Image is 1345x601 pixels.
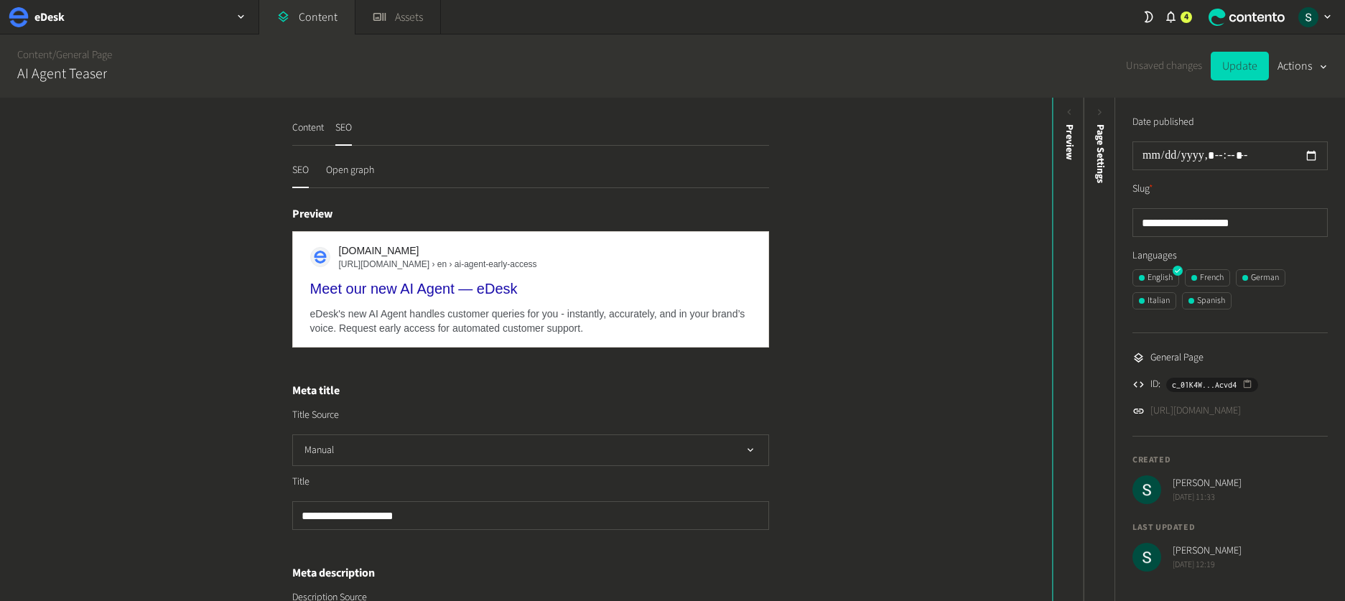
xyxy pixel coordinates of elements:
h4: Meta title [292,382,769,399]
div: Preview [1061,124,1076,160]
button: Update [1211,52,1269,80]
span: c_01K4W...Acvd4 [1172,378,1237,391]
button: SEO [292,163,309,188]
button: Italian [1132,292,1176,309]
div: eDesk's new AI Agent handles customer queries for you - instantly, accurately, and in your brand’... [310,307,751,335]
img: Sarah Grady [1132,475,1161,504]
img: Sarah Grady [1132,543,1161,572]
span: [URL][DOMAIN_NAME] › en › ai-agent-early-access [339,258,537,271]
span: / [52,47,56,62]
span: ID: [1150,377,1160,392]
span: [PERSON_NAME] [1173,544,1242,559]
label: Title [292,475,310,490]
span: [DOMAIN_NAME] [339,243,537,258]
button: Spanish [1182,292,1232,309]
div: English [1139,271,1173,284]
h4: Meta description [292,564,769,582]
span: [PERSON_NAME] [1173,476,1242,491]
div: Spanish [1188,294,1225,307]
button: Actions [1277,52,1328,80]
div: Meet our new AI Agent — eDesk [310,279,751,298]
h4: Created [1132,454,1328,467]
button: German [1236,269,1285,286]
span: General Page [1150,350,1204,365]
a: [URL][DOMAIN_NAME] [1150,404,1241,419]
label: Languages [1132,248,1328,264]
button: English [1132,269,1179,286]
img: eDesk [9,7,29,27]
img: apple-touch-icon.png [314,251,327,264]
span: 4 [1184,11,1188,24]
button: Open graph [326,163,374,188]
h4: Preview [292,205,769,223]
span: [DATE] 12:19 [1173,559,1242,572]
label: Date published [1132,115,1194,130]
img: Sarah Grady [1298,7,1318,27]
button: c_01K4W...Acvd4 [1166,378,1258,392]
h2: AI Agent Teaser [17,63,107,85]
div: Italian [1139,294,1170,307]
div: German [1242,271,1279,284]
label: Slug [1132,182,1153,197]
button: Manual [292,434,769,466]
button: SEO [335,121,352,146]
div: French [1191,271,1224,284]
span: [DATE] 11:33 [1173,491,1242,504]
span: Page Settings [1093,124,1108,183]
a: General Page [56,47,112,62]
span: Unsaved changes [1126,58,1202,75]
button: French [1185,269,1230,286]
a: [DOMAIN_NAME][URL][DOMAIN_NAME] › en › ai-agent-early-accessMeet our new AI Agent — eDesk [310,243,751,298]
button: Content [292,121,324,146]
a: Content [17,47,52,62]
h4: Last updated [1132,521,1328,534]
h2: eDesk [34,9,65,26]
label: Title Source [292,408,339,422]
